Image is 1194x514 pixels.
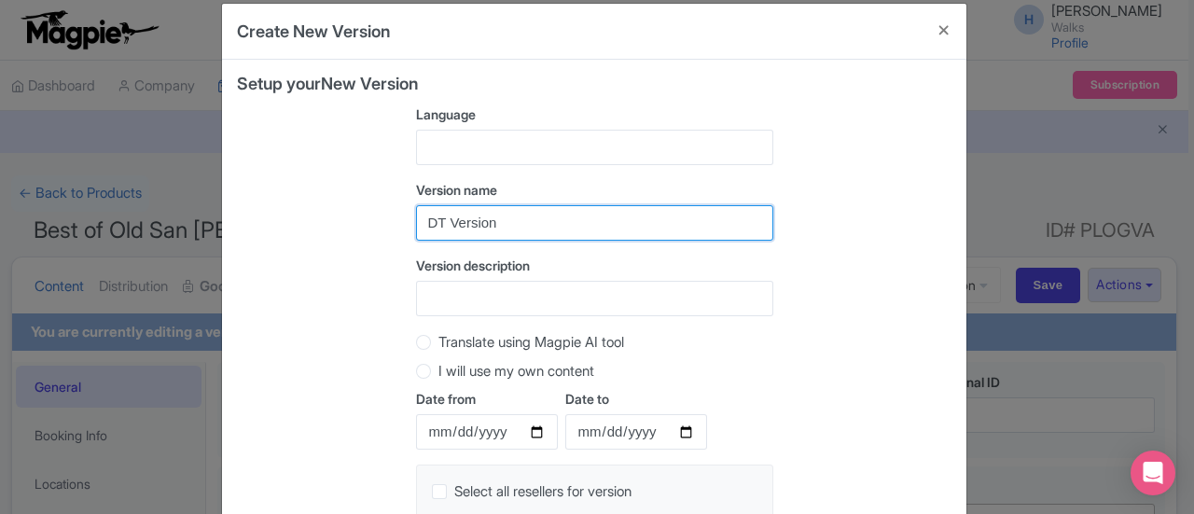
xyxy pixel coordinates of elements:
span: Date to [565,391,609,407]
span: Language [416,106,476,122]
span: Select all resellers for version [454,482,632,500]
span: Date from [416,391,476,407]
span: New Version [321,74,418,93]
label: I will use my own content [438,361,594,382]
h4: Create New Version [237,19,390,44]
button: Close [922,4,966,57]
h4: Setup your [237,75,951,93]
label: Translate using Magpie AI tool [438,332,624,354]
div: Open Intercom Messenger [1131,451,1175,495]
span: Version description [416,257,530,273]
span: Version name [416,182,497,198]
